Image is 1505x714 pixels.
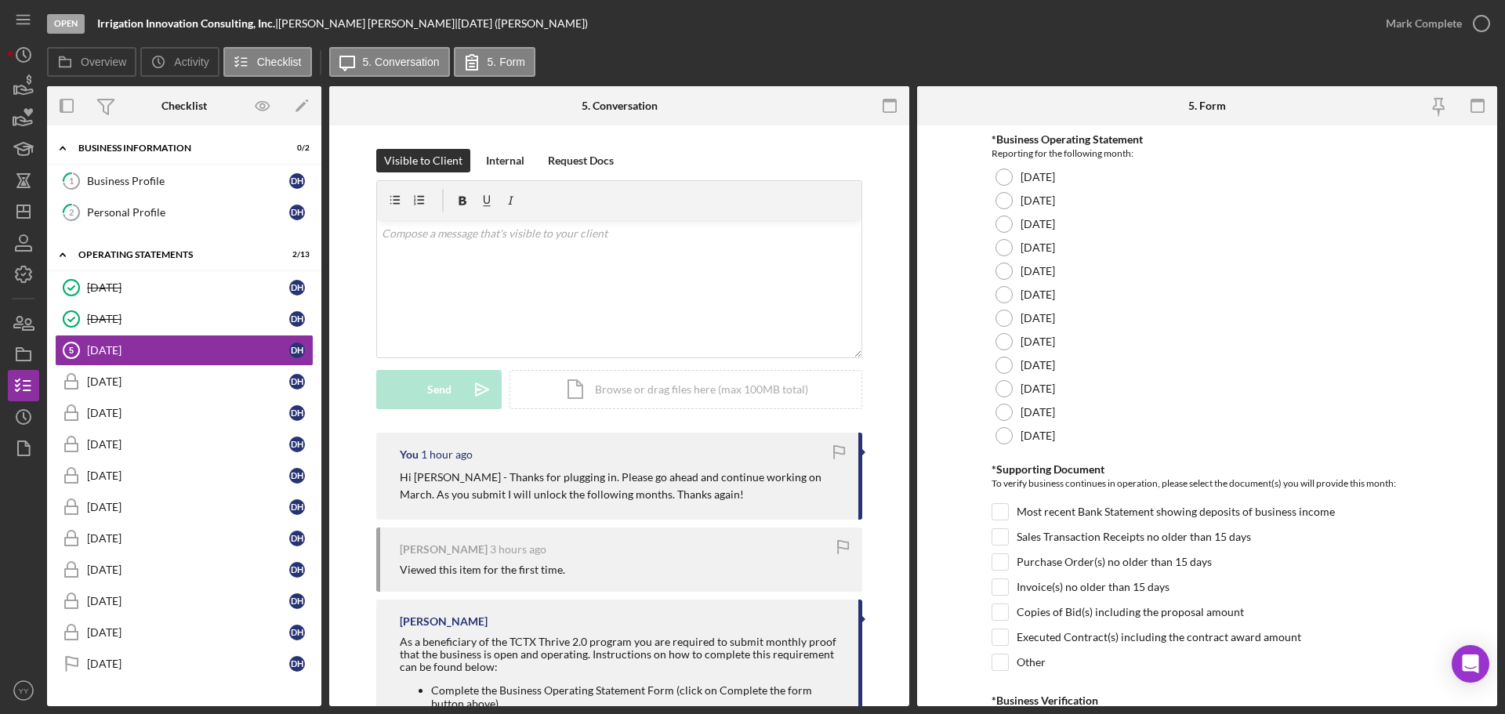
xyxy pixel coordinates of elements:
[1021,382,1055,395] label: [DATE]
[992,463,1423,476] div: *Supporting Document
[78,143,270,153] div: BUSINESS INFORMATION
[87,313,289,325] div: [DATE]
[400,448,419,461] div: You
[55,303,314,335] a: [DATE]DH
[1017,654,1046,670] label: Other
[87,626,289,639] div: [DATE]
[87,501,289,513] div: [DATE]
[97,17,278,30] div: |
[55,366,314,397] a: [DATE]DH
[1021,171,1055,183] label: [DATE]
[992,476,1423,495] div: To verify business continues in operation, please select the document(s) you will provide this mo...
[87,375,289,388] div: [DATE]
[289,343,305,358] div: D H
[8,675,39,706] button: YY
[55,523,314,554] a: [DATE]DH
[161,100,207,112] div: Checklist
[486,149,524,172] div: Internal
[55,554,314,585] a: [DATE]DH
[69,207,74,217] tspan: 2
[1017,529,1251,545] label: Sales Transaction Receipts no older than 15 days
[289,656,305,672] div: D H
[47,14,85,34] div: Open
[55,585,314,617] a: [DATE]DH
[548,149,614,172] div: Request Docs
[81,56,126,68] label: Overview
[69,176,74,186] tspan: 1
[97,16,275,30] b: Irrigation Innovation Consulting, Inc.
[1017,554,1212,570] label: Purchase Order(s) no older than 15 days
[55,397,314,429] a: [DATE]DH
[289,468,305,484] div: D H
[427,370,451,409] div: Send
[992,133,1423,146] div: *Business Operating Statement
[87,438,289,451] div: [DATE]
[1017,504,1335,520] label: Most recent Bank Statement showing deposits of business income
[55,648,314,680] a: [DATE]DH
[87,175,289,187] div: Business Profile
[992,146,1423,161] div: Reporting for the following month:
[540,149,622,172] button: Request Docs
[55,335,314,366] a: 5[DATE]DH
[1021,265,1055,277] label: [DATE]
[289,562,305,578] div: D H
[140,47,219,77] button: Activity
[19,687,29,695] text: YY
[69,346,74,355] tspan: 5
[400,615,488,628] div: [PERSON_NAME]
[329,47,450,77] button: 5. Conversation
[87,595,289,607] div: [DATE]
[490,543,546,556] time: 2025-08-12 15:16
[55,491,314,523] a: [DATE]DH
[289,311,305,327] div: D H
[55,165,314,197] a: 1Business ProfileDH
[223,47,312,77] button: Checklist
[1021,406,1055,419] label: [DATE]
[289,173,305,189] div: D H
[278,17,458,30] div: [PERSON_NAME] [PERSON_NAME] |
[257,56,302,68] label: Checklist
[1021,335,1055,348] label: [DATE]
[87,281,289,294] div: [DATE]
[400,469,843,504] p: Hi [PERSON_NAME] - Thanks for plugging in. Please go ahead and continue working on March. As you ...
[1188,100,1226,112] div: 5. Form
[582,100,658,112] div: 5. Conversation
[488,56,525,68] label: 5. Form
[431,684,843,709] li: Complete the Business Operating Statement Form (click on Complete the form button above)
[454,47,535,77] button: 5. Form
[1021,429,1055,442] label: [DATE]
[47,47,136,77] button: Overview
[87,206,289,219] div: Personal Profile
[400,543,488,556] div: [PERSON_NAME]
[289,374,305,390] div: D H
[281,250,310,259] div: 2 / 13
[1021,359,1055,371] label: [DATE]
[87,564,289,576] div: [DATE]
[1452,645,1489,683] div: Open Intercom Messenger
[400,564,565,576] div: Viewed this item for the first time.
[1017,604,1244,620] label: Copies of Bid(s) including the proposal amount
[78,250,270,259] div: Operating Statements
[87,469,289,482] div: [DATE]
[87,532,289,545] div: [DATE]
[289,531,305,546] div: D H
[87,407,289,419] div: [DATE]
[55,197,314,228] a: 2Personal ProfileDH
[281,143,310,153] div: 0 / 2
[421,448,473,461] time: 2025-08-12 16:56
[1386,8,1462,39] div: Mark Complete
[289,437,305,452] div: D H
[1021,288,1055,301] label: [DATE]
[289,205,305,220] div: D H
[992,694,1423,707] div: *Business Verification
[1370,8,1497,39] button: Mark Complete
[174,56,209,68] label: Activity
[289,405,305,421] div: D H
[400,636,843,673] div: As a beneficiary of the TCTX Thrive 2.0 program you are required to submit monthly proof that the...
[55,460,314,491] a: [DATE]DH
[87,658,289,670] div: [DATE]
[478,149,532,172] button: Internal
[289,625,305,640] div: D H
[363,56,440,68] label: 5. Conversation
[55,617,314,648] a: [DATE]DH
